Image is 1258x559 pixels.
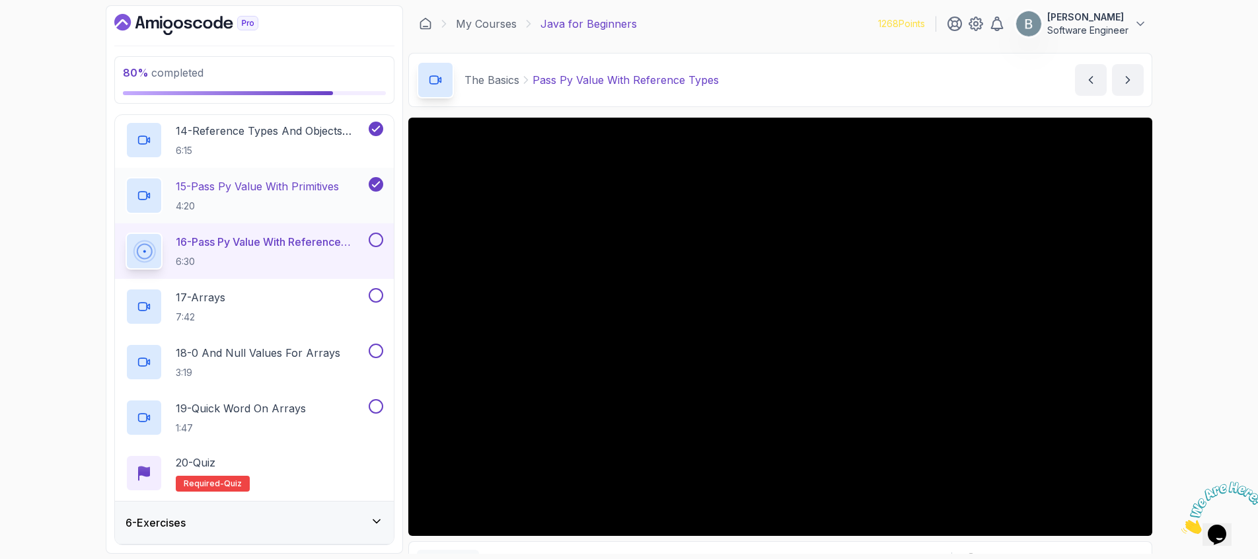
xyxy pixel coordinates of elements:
[123,66,149,79] span: 80 %
[1016,11,1041,36] img: user profile image
[1047,24,1128,37] p: Software Engineer
[1176,476,1258,539] iframe: chat widget
[126,233,383,270] button: 16-Pass Py Value With Reference Types6:30
[533,72,719,88] p: Pass Py Value With Reference Types
[176,289,225,305] p: 17 - Arrays
[114,14,289,35] a: Dashboard
[540,16,637,32] p: Java for Beginners
[176,255,366,268] p: 6:30
[176,200,339,213] p: 4:20
[176,400,306,416] p: 19 - Quick Word On Arrays
[878,17,925,30] p: 1268 Points
[184,478,224,489] span: Required-
[1075,64,1107,96] button: previous content
[1112,64,1144,96] button: next content
[5,5,87,57] img: Chat attention grabber
[126,122,383,159] button: 14-Reference Types And Objects Diferences6:15
[176,178,339,194] p: 15 - Pass Py Value With Primitives
[1016,11,1147,37] button: user profile image[PERSON_NAME]Software Engineer
[176,455,215,470] p: 20 - Quiz
[126,288,383,325] button: 17-Arrays7:42
[176,345,340,361] p: 18 - 0 And Null Values For Arrays
[126,515,186,531] h3: 6 - Exercises
[176,422,306,435] p: 1:47
[464,72,519,88] p: The Basics
[123,66,203,79] span: completed
[126,399,383,436] button: 19-Quick Word On Arrays1:47
[408,118,1152,536] iframe: 16 - Pass py value with Reference Types
[419,17,432,30] a: Dashboard
[224,478,242,489] span: quiz
[126,177,383,214] button: 15-Pass Py Value With Primitives4:20
[176,366,340,379] p: 3:19
[456,16,517,32] a: My Courses
[115,502,394,544] button: 6-Exercises
[176,123,366,139] p: 14 - Reference Types And Objects Diferences
[1047,11,1128,24] p: [PERSON_NAME]
[126,344,383,381] button: 18-0 And Null Values For Arrays3:19
[126,455,383,492] button: 20-QuizRequired-quiz
[176,144,366,157] p: 6:15
[176,311,225,324] p: 7:42
[176,234,366,250] p: 16 - Pass Py Value With Reference Types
